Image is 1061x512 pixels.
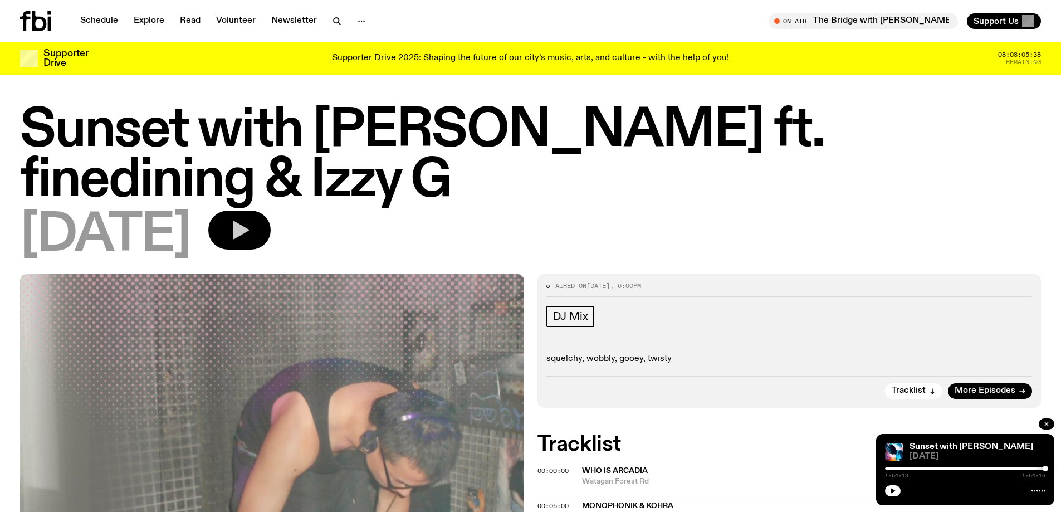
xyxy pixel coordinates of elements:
a: Schedule [74,13,125,29]
h1: Sunset with [PERSON_NAME] ft. finedining & Izzy G [20,106,1041,206]
span: Monophonik & Kohra [582,502,673,510]
span: DJ Mix [553,310,588,323]
span: Watagan Forest Rd [582,476,1042,487]
span: , 6:00pm [610,281,641,290]
span: More Episodes [955,387,1015,395]
span: Who Is Arcadia [582,467,648,475]
a: Volunteer [209,13,262,29]
a: Sunset with [PERSON_NAME] [910,442,1033,451]
h2: Tracklist [537,435,1042,455]
img: Simon Caldwell stands side on, looking downwards. He has headphones on. Behind him is a brightly ... [885,443,903,461]
button: 00:00:00 [537,468,569,474]
span: Tracklist [892,387,926,395]
p: squelchy, wobbly, gooey, twisty [546,354,1033,364]
p: Supporter Drive 2025: Shaping the future of our city’s music, arts, and culture - with the help o... [332,53,729,64]
span: [DATE] [586,281,610,290]
span: Aired on [555,281,586,290]
h3: Supporter Drive [43,49,88,68]
span: 00:00:00 [537,466,569,475]
span: 08:08:05:38 [998,52,1041,58]
button: 00:05:00 [537,503,569,509]
a: DJ Mix [546,306,595,327]
span: Remaining [1006,59,1041,65]
a: More Episodes [948,383,1032,399]
button: Tracklist [885,383,942,399]
span: 1:54:16 [1022,473,1045,479]
button: Support Us [967,13,1041,29]
span: [DATE] [910,452,1045,461]
span: Support Us [974,16,1019,26]
button: On AirThe Bridge with [PERSON_NAME] [769,13,958,29]
a: Read [173,13,207,29]
span: [DATE] [20,211,190,261]
span: 00:05:00 [537,501,569,510]
a: Newsletter [265,13,324,29]
a: Explore [127,13,171,29]
span: 1:54:13 [885,473,908,479]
